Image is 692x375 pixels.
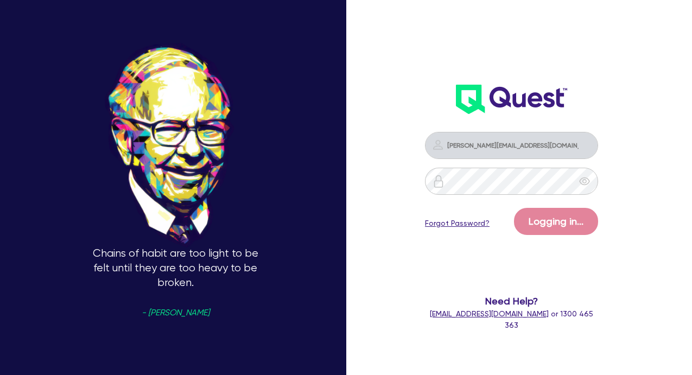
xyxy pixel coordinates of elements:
button: Logging in... [514,208,598,235]
a: Forgot Password? [425,218,490,229]
span: eye [579,176,590,187]
img: wH2k97JdezQIQAAAABJRU5ErkJggg== [456,85,567,114]
a: [EMAIL_ADDRESS][DOMAIN_NAME] [430,309,549,318]
span: - [PERSON_NAME] [142,309,209,317]
img: icon-password [432,175,445,188]
input: Email address [425,132,598,159]
span: Need Help? [425,294,598,308]
img: icon-password [431,138,445,151]
span: or 1300 465 363 [430,309,593,329]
